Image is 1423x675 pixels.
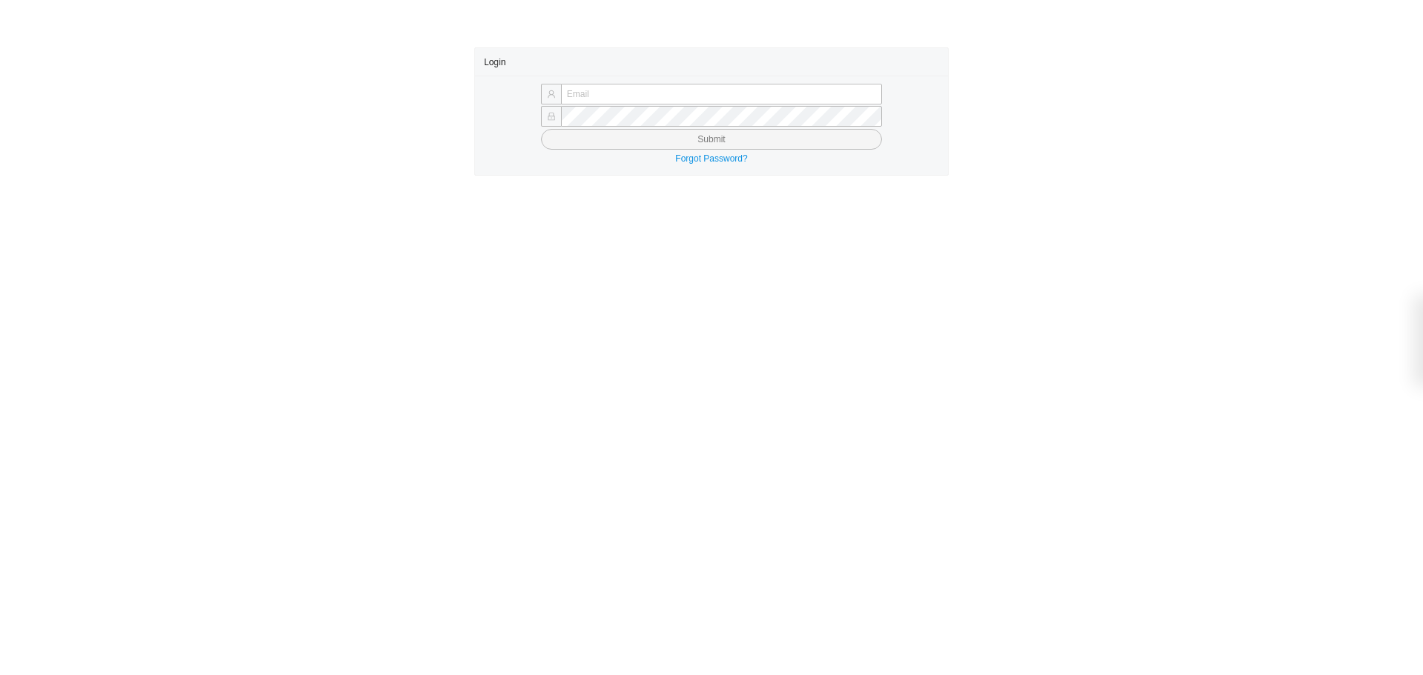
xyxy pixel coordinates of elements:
[547,90,556,99] span: user
[547,112,556,121] span: lock
[484,48,939,76] div: Login
[675,153,747,164] a: Forgot Password?
[541,129,882,150] button: Submit
[561,84,882,104] input: Email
